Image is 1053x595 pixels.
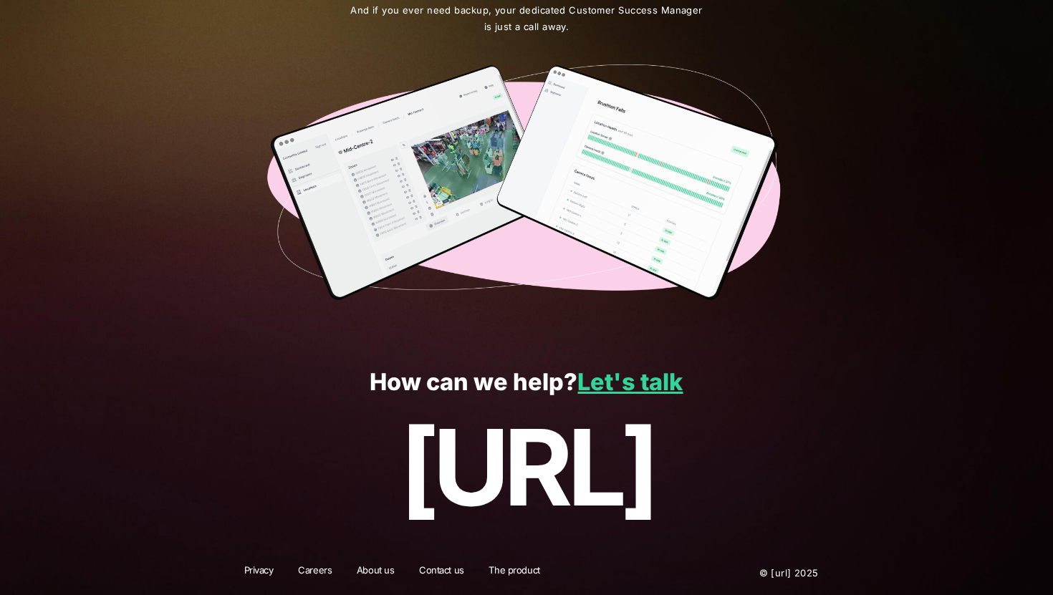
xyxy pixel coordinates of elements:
[235,563,283,582] a: Privacy
[410,563,473,582] a: Contact us
[577,368,683,396] a: Let's talk
[31,369,1021,396] p: How can we help?
[289,563,341,582] a: Careers
[347,563,404,582] a: About us
[673,563,819,582] p: © [URL] 2025
[479,563,549,582] a: The product
[31,408,1021,526] p: [URL]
